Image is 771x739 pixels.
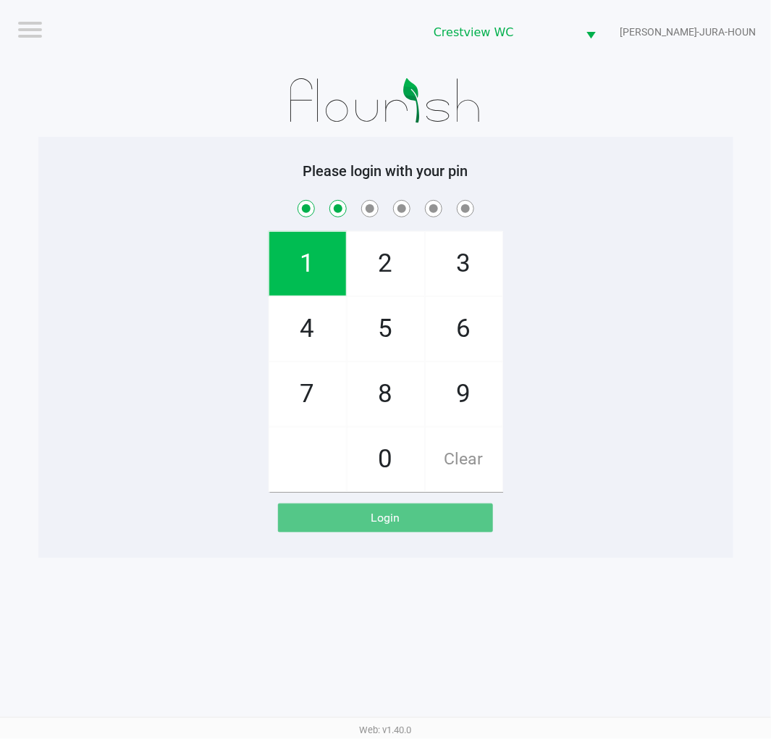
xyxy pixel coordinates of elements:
[269,297,346,361] span: 4
[434,24,568,41] span: Crestview WC
[269,232,346,296] span: 1
[620,25,757,40] span: [PERSON_NAME]-JURA-HOUN
[426,427,502,491] span: Clear
[347,427,424,491] span: 0
[426,297,502,361] span: 6
[269,362,346,426] span: 7
[577,15,604,49] button: Select
[360,725,412,736] span: Web: v1.40.0
[426,232,502,296] span: 3
[347,297,424,361] span: 5
[49,162,722,180] h5: Please login with your pin
[426,362,502,426] span: 9
[347,362,424,426] span: 8
[347,232,424,296] span: 2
